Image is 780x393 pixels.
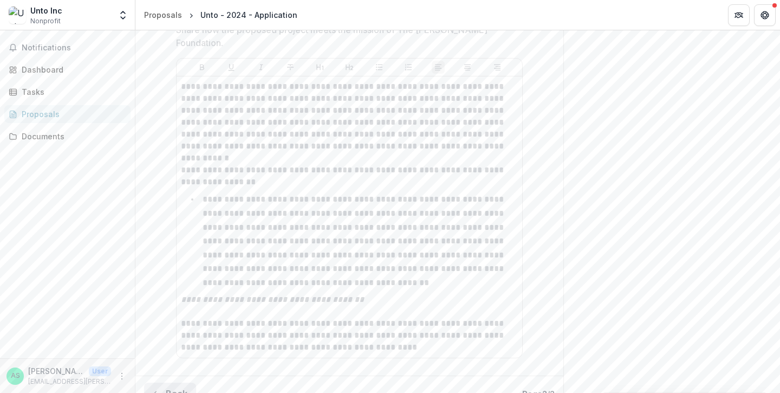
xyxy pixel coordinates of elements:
a: Documents [4,127,131,145]
nav: breadcrumb [140,7,302,23]
button: Strike [284,61,297,74]
p: User [89,366,111,376]
div: Dashboard [22,64,122,75]
button: Underline [225,61,238,74]
button: Align Right [491,61,504,74]
span: Notifications [22,43,126,53]
div: Albany Smith [11,372,20,379]
div: Unto Inc [30,5,62,16]
button: Ordered List [402,61,415,74]
button: Notifications [4,39,131,56]
div: Tasks [22,86,122,98]
button: Heading 1 [314,61,327,74]
div: Unto - 2024 - Application [200,9,297,21]
button: Partners [728,4,750,26]
button: Align Center [461,61,474,74]
button: Get Help [754,4,776,26]
p: [EMAIL_ADDRESS][PERSON_NAME][DOMAIN_NAME] [28,377,111,386]
button: More [115,370,128,383]
button: Open entity switcher [115,4,131,26]
div: Proposals [22,108,122,120]
button: Heading 2 [343,61,356,74]
a: Proposals [4,105,131,123]
p: [PERSON_NAME] [28,365,84,377]
a: Dashboard [4,61,131,79]
button: Italicize [255,61,268,74]
img: Unto Inc [9,7,26,24]
div: Documents [22,131,122,142]
a: Tasks [4,83,131,101]
div: Proposals [144,9,182,21]
p: Share how the proposed project meets the mission of The [PERSON_NAME] Foundation. [176,23,507,49]
span: Nonprofit [30,16,61,26]
a: Proposals [140,7,186,23]
button: Bullet List [373,61,386,74]
button: Bold [196,61,209,74]
button: Align Left [432,61,445,74]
